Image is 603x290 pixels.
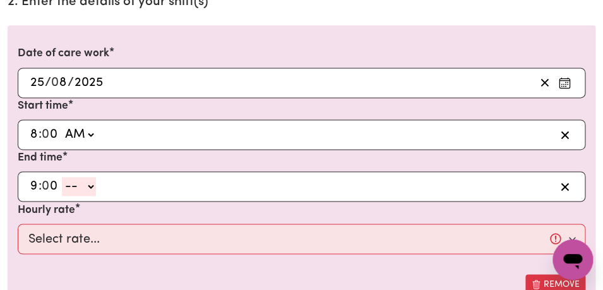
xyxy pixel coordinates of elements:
[30,177,39,196] input: --
[42,125,59,144] input: --
[30,73,45,92] input: --
[554,73,575,92] button: Enter the date of care work
[39,128,42,142] span: :
[74,73,104,92] input: ----
[18,150,63,166] label: End time
[42,177,59,196] input: --
[535,73,554,92] button: Clear date
[42,128,49,141] span: 0
[51,76,59,89] span: 0
[18,98,68,114] label: Start time
[18,45,109,62] label: Date of care work
[45,76,51,90] span: /
[42,180,49,193] span: 0
[18,202,75,218] label: Hourly rate
[552,239,593,280] iframe: Button to launch messaging window
[52,73,68,92] input: --
[68,76,74,90] span: /
[30,125,39,144] input: --
[39,179,42,193] span: :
